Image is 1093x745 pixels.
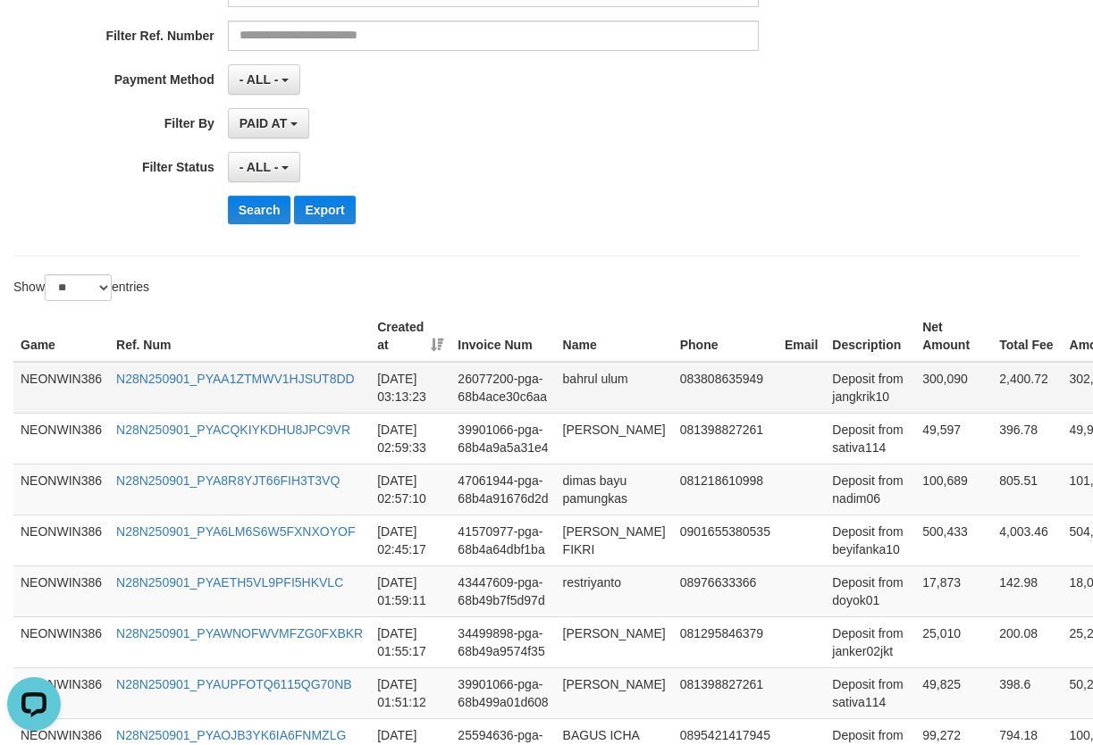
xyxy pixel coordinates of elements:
[294,196,355,224] button: Export
[450,565,555,616] td: 43447609-pga-68b49b7f5d97d
[915,565,992,616] td: 17,873
[992,667,1062,718] td: 398.6
[556,464,673,515] td: dimas bayu pamungkas
[992,616,1062,667] td: 200.08
[992,515,1062,565] td: 4,003.46
[116,677,352,691] a: N28N250901_PYAUPFOTQ6115QG70NB
[13,667,109,718] td: NEONWIN386
[370,311,450,362] th: Created at: activate to sort column ascending
[116,728,346,742] a: N28N250901_PYAOJB3YK6IA6FNMZLG
[825,362,915,414] td: Deposit from jangkrik10
[45,274,112,301] select: Showentries
[228,108,309,138] button: PAID AT
[556,667,673,718] td: [PERSON_NAME]
[556,616,673,667] td: [PERSON_NAME]
[13,413,109,464] td: NEONWIN386
[673,667,778,718] td: 081398827261
[556,362,673,414] td: bahrul ulum
[992,311,1062,362] th: Total Fee
[915,667,992,718] td: 49,825
[915,515,992,565] td: 500,433
[992,464,1062,515] td: 805.51
[825,565,915,616] td: Deposit from doyok01
[825,311,915,362] th: Description
[825,464,915,515] td: Deposit from nadim06
[370,667,450,718] td: [DATE] 01:51:12
[450,413,555,464] td: 39901066-pga-68b4a9a5a31e4
[13,616,109,667] td: NEONWIN386
[228,152,300,182] button: - ALL -
[825,515,915,565] td: Deposit from beyifanka10
[778,311,825,362] th: Email
[450,362,555,414] td: 26077200-pga-68b4ace30c6aa
[556,413,673,464] td: [PERSON_NAME]
[450,667,555,718] td: 39901066-pga-68b499a01d608
[240,72,279,87] span: - ALL -
[673,616,778,667] td: 081295846379
[915,616,992,667] td: 25,010
[673,413,778,464] td: 081398827261
[13,464,109,515] td: NEONWIN386
[825,413,915,464] td: Deposit from sativa114
[370,413,450,464] td: [DATE] 02:59:33
[370,515,450,565] td: [DATE] 02:45:17
[673,565,778,616] td: 08976633366
[673,311,778,362] th: Phone
[228,196,291,224] button: Search
[370,362,450,414] td: [DATE] 03:13:23
[992,565,1062,616] td: 142.98
[116,524,355,539] a: N28N250901_PYA6LM6S6W5FXNXOYOF
[13,274,149,301] label: Show entries
[240,116,287,130] span: PAID AT
[825,616,915,667] td: Deposit from janker02jkt
[673,515,778,565] td: 0901655380535
[915,413,992,464] td: 49,597
[116,626,363,640] a: N28N250901_PYAWNOFWVMFZG0FXBKR
[240,160,279,174] span: - ALL -
[915,311,992,362] th: Net Amount
[116,372,355,386] a: N28N250901_PYAA1ZTMWV1HJSUT8DD
[673,464,778,515] td: 081218610998
[915,464,992,515] td: 100,689
[370,464,450,515] td: [DATE] 02:57:10
[116,473,340,488] a: N28N250901_PYA8R8YJT66FIH3T3VQ
[450,311,555,362] th: Invoice Num
[556,565,673,616] td: restriyanto
[13,362,109,414] td: NEONWIN386
[228,64,300,95] button: - ALL -
[450,464,555,515] td: 47061944-pga-68b4a91676d2d
[992,413,1062,464] td: 396.78
[450,616,555,667] td: 34499898-pga-68b49a9574f35
[450,515,555,565] td: 41570977-pga-68b4a64dbf1ba
[13,515,109,565] td: NEONWIN386
[116,423,350,437] a: N28N250901_PYACQKIYKDHU8JPC9VR
[556,515,673,565] td: [PERSON_NAME] FIKRI
[370,616,450,667] td: [DATE] 01:55:17
[825,667,915,718] td: Deposit from sativa114
[13,565,109,616] td: NEONWIN386
[556,311,673,362] th: Name
[992,362,1062,414] td: 2,400.72
[13,311,109,362] th: Game
[673,362,778,414] td: 083808635949
[109,311,370,362] th: Ref. Num
[370,565,450,616] td: [DATE] 01:59:11
[915,362,992,414] td: 300,090
[116,575,343,590] a: N28N250901_PYAETH5VL9PFI5HKVLC
[7,7,61,61] button: Open LiveChat chat widget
